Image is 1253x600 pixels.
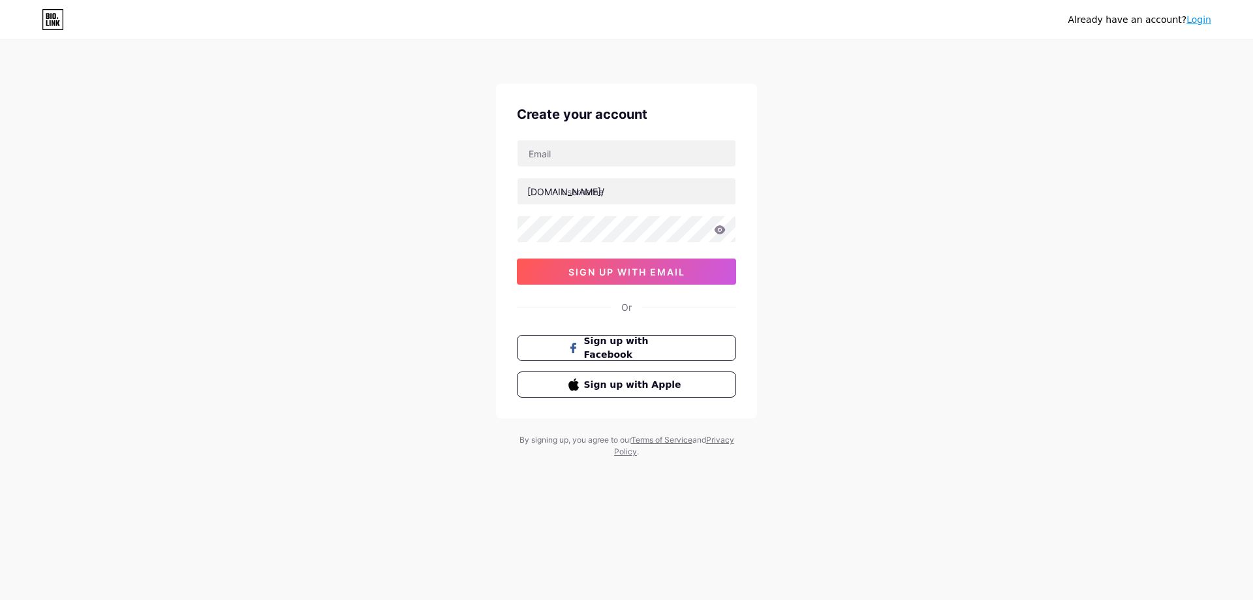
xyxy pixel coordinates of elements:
div: [DOMAIN_NAME]/ [527,185,604,198]
span: Sign up with Facebook [584,334,685,362]
div: By signing up, you agree to our and . [516,434,737,458]
span: sign up with email [568,266,685,277]
button: sign up with email [517,259,736,285]
div: Create your account [517,104,736,124]
span: Sign up with Apple [584,378,685,392]
button: Sign up with Apple [517,371,736,398]
a: Login [1186,14,1211,25]
div: Already have an account? [1068,13,1211,27]
input: Email [518,140,735,166]
div: Or [621,300,632,314]
a: Terms of Service [631,435,692,445]
button: Sign up with Facebook [517,335,736,361]
input: username [518,178,735,204]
